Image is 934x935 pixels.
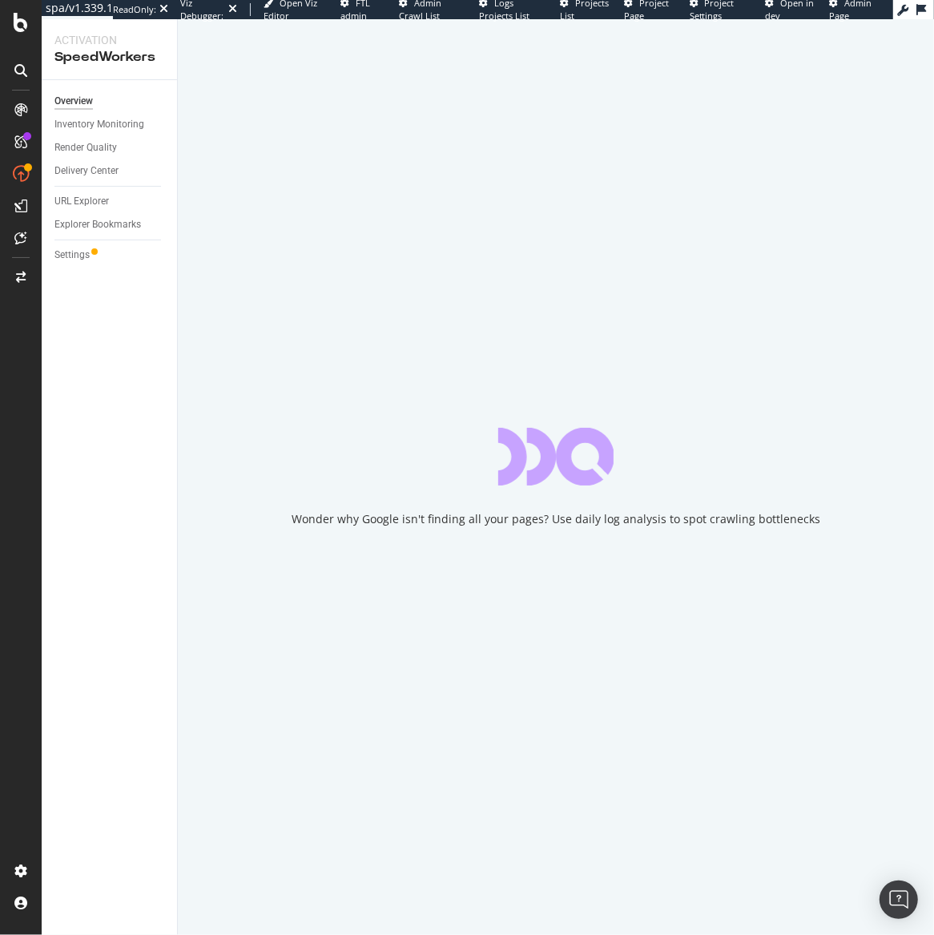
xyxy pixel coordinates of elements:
a: URL Explorer [54,193,166,210]
div: SpeedWorkers [54,48,164,66]
div: Overview [54,93,93,110]
a: Delivery Center [54,163,166,179]
div: Open Intercom Messenger [880,881,918,919]
div: Activation [54,32,164,48]
div: Wonder why Google isn't finding all your pages? Use daily log analysis to spot crawling bottlenecks [292,511,820,527]
div: Render Quality [54,139,117,156]
a: Explorer Bookmarks [54,216,166,233]
div: Inventory Monitoring [54,116,144,133]
a: Render Quality [54,139,166,156]
a: Settings [54,247,166,264]
div: URL Explorer [54,193,109,210]
a: Inventory Monitoring [54,116,166,133]
div: Settings [54,247,90,264]
div: animation [498,428,614,486]
div: Delivery Center [54,163,119,179]
div: Explorer Bookmarks [54,216,141,233]
div: ReadOnly: [113,3,156,16]
a: Overview [54,93,166,110]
